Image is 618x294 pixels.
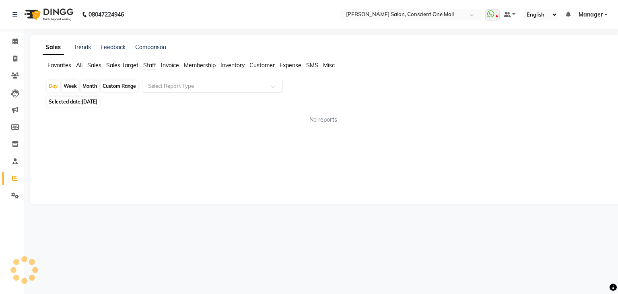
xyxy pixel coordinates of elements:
span: Sales [87,62,101,69]
span: Favorites [47,62,71,69]
span: Membership [184,62,216,69]
span: Staff [143,62,156,69]
b: 08047224946 [89,3,124,26]
a: Trends [74,43,91,51]
a: Feedback [101,43,126,51]
div: Week [62,81,79,92]
span: Selected date: [47,97,99,107]
span: SMS [306,62,318,69]
a: Comparison [135,43,166,51]
span: Misc [323,62,335,69]
div: Custom Range [101,81,138,92]
div: Day [47,81,60,92]
span: Sales Target [106,62,138,69]
span: All [76,62,82,69]
span: No reports [309,116,337,124]
span: [DATE] [82,99,97,105]
span: Customer [249,62,275,69]
span: Expense [280,62,301,69]
span: Invoice [161,62,179,69]
span: Manager [579,10,603,19]
a: Sales [43,40,64,55]
span: Inventory [220,62,245,69]
div: Month [80,81,99,92]
img: logo [21,3,76,26]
